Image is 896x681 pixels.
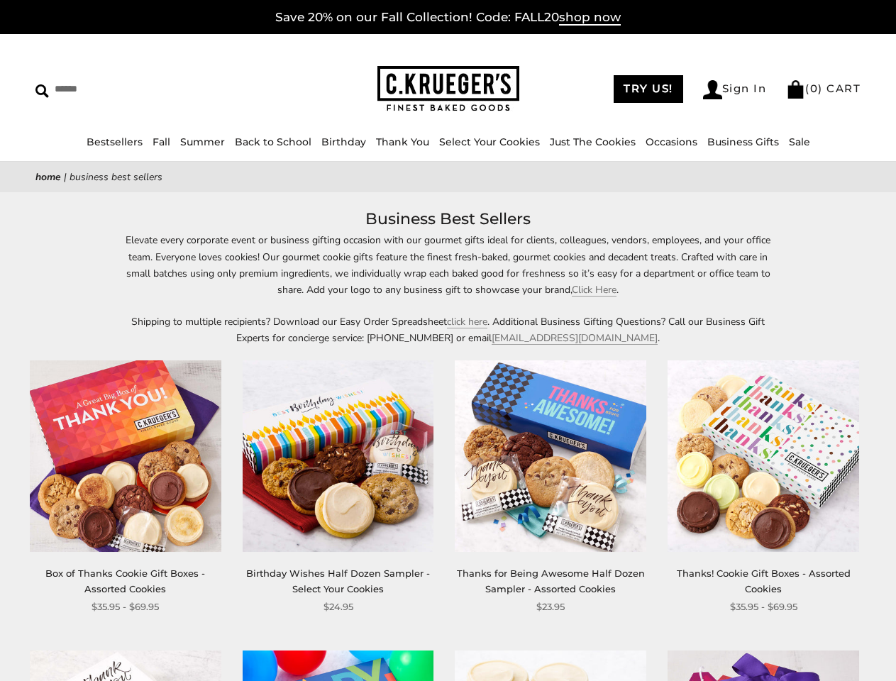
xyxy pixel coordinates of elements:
[321,135,366,148] a: Birthday
[572,283,616,297] a: Click Here
[789,135,810,148] a: Sale
[447,315,487,328] a: click here
[439,135,540,148] a: Select Your Cookies
[35,170,61,184] a: Home
[35,84,49,98] img: Search
[30,360,221,552] img: Box of Thanks Cookie Gift Boxes - Assorted Cookies
[243,360,434,552] img: Birthday Wishes Half Dozen Sampler - Select Your Cookies
[376,135,429,148] a: Thank You
[703,80,767,99] a: Sign In
[786,80,805,99] img: Bag
[92,599,159,614] span: $35.95 - $69.95
[35,169,861,185] nav: breadcrumbs
[455,360,646,552] img: Thanks for Being Awesome Half Dozen Sampler - Assorted Cookies
[707,135,779,148] a: Business Gifts
[559,10,621,26] span: shop now
[536,599,565,614] span: $23.95
[87,135,143,148] a: Bestsellers
[45,567,205,594] a: Box of Thanks Cookie Gift Boxes - Assorted Cookies
[668,360,859,552] img: Thanks! Cookie Gift Boxes - Assorted Cookies
[35,78,224,100] input: Search
[323,599,353,614] span: $24.95
[122,232,775,297] p: Elevate every corporate event or business gifting occasion with our gourmet gifts ideal for clien...
[730,599,797,614] span: $35.95 - $69.95
[614,75,683,103] a: TRY US!
[703,80,722,99] img: Account
[64,170,67,184] span: |
[153,135,170,148] a: Fall
[246,567,430,594] a: Birthday Wishes Half Dozen Sampler - Select Your Cookies
[646,135,697,148] a: Occasions
[786,82,861,95] a: (0) CART
[122,314,775,346] p: Shipping to multiple recipients? Download our Easy Order Spreadsheet . Additional Business Giftin...
[677,567,851,594] a: Thanks! Cookie Gift Boxes - Assorted Cookies
[180,135,225,148] a: Summer
[550,135,636,148] a: Just The Cookies
[275,10,621,26] a: Save 20% on our Fall Collection! Code: FALL20shop now
[57,206,839,232] h1: Business Best Sellers
[810,82,819,95] span: 0
[492,331,658,345] a: [EMAIL_ADDRESS][DOMAIN_NAME]
[457,567,645,594] a: Thanks for Being Awesome Half Dozen Sampler - Assorted Cookies
[377,66,519,112] img: C.KRUEGER'S
[235,135,311,148] a: Back to School
[70,170,162,184] span: Business Best Sellers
